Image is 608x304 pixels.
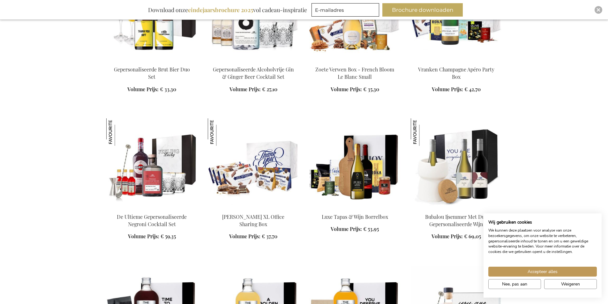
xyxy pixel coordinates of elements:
a: Vranken Champagne Apéro Party Box [418,66,494,80]
b: eindejaarsbrochure 2025 [188,6,253,14]
span: Volume Prijs: [229,233,260,240]
a: Bubalou Ijsemmer Met Duo Gepersonaliseerde Wijn [425,213,488,227]
span: Volume Prijs: [127,86,159,93]
button: Pas cookie voorkeuren aan [488,279,541,289]
span: Accepteer alles [528,268,558,275]
a: Vranken Champagne Apéro Party Box Vranken Champagne Apéro Party Box [411,58,502,64]
a: De Ultieme Gepersonaliseerde Negroni Cocktail Set [117,213,187,227]
a: [PERSON_NAME] XL Office Sharing Box [222,213,284,227]
a: Volume Prijs: € 37,70 [229,233,277,240]
img: Jules Destrooper XL Office Sharing Box [208,118,235,146]
img: De Ultieme Gepersonaliseerde Negroni Cocktail Set [106,118,134,146]
a: Volume Prijs: € 27,10 [229,86,277,93]
a: Luxury Tapas & Wine Apéro Box [309,205,401,211]
img: Bubalou Ijsemmer Met Duo Gepersonaliseerde Wijn [411,118,502,208]
span: € 33,30 [160,86,176,93]
span: Volume Prijs: [229,86,261,93]
span: € 53,95 [363,226,379,232]
img: Luxury Tapas & Wine Apéro Box [309,118,401,208]
p: We kunnen deze plaatsen voor analyse van onze bezoekersgegevens, om onze website te verbeteren, g... [488,228,597,255]
span: € 37,70 [262,233,277,240]
a: Volume Prijs: € 69,05 [432,233,481,240]
div: Close [595,6,602,14]
span: € 42,70 [464,86,481,93]
span: € 35,30 [363,86,379,93]
span: € 69,05 [464,233,481,240]
a: Volume Prijs: € 33,30 [127,86,176,93]
span: Volume Prijs: [128,233,159,240]
form: marketing offers and promotions [312,3,381,19]
a: Gepersonaliseerde Alcoholvrije Gin & Ginger Beer Cocktail Set [213,66,294,80]
span: Volume Prijs: [432,86,463,93]
button: Brochure downloaden [382,3,463,17]
img: Jules Destrooper XL Office Sharing Box [208,118,299,208]
img: Close [597,8,600,12]
a: Personalised Champagne Beer Gepersonaliseerde Brut Bier Duo Set [106,58,198,64]
span: Volume Prijs: [331,226,362,232]
a: Gepersonaliseerde Brut Bier Duo Set [114,66,190,80]
h2: Wij gebruiken cookies [488,219,597,225]
div: Download onze vol cadeau-inspiratie [145,3,310,17]
a: Volume Prijs: € 53,95 [331,226,379,233]
span: € 27,10 [262,86,277,93]
span: Volume Prijs: [432,233,463,240]
a: Zoete Verwen Box - French Bloom Le Blanc Small [315,66,394,80]
img: Bubalou Ijsemmer Met Duo Gepersonaliseerde Wijn [411,118,438,146]
span: Weigeren [561,281,580,287]
button: Alle cookies weigeren [544,279,597,289]
img: The Ultimate Personalized Negroni Cocktail Set [106,118,198,208]
a: Volume Prijs: € 35,30 [331,86,379,93]
input: E-mailadres [312,3,379,17]
a: Volume Prijs: € 42,70 [432,86,481,93]
a: Sweet Treats Box - French Bloom Le Blanc Small Zoete Verwen Box - French Bloom Le Blanc Small [309,58,401,64]
a: Luxe Tapas & Wijn Borrelbox [322,213,388,220]
a: Jules Destrooper XL Office Sharing Box Jules Destrooper XL Office Sharing Box [208,205,299,211]
a: Volume Prijs: € 59,35 [128,233,176,240]
a: Bubalou Ijsemmer Met Duo Gepersonaliseerde Wijn Bubalou Ijsemmer Met Duo Gepersonaliseerde Wijn [411,205,502,211]
a: Personalised Non-alcoholc Gin & Ginger Beer Set Gepersonaliseerde Alcoholvrije Gin & Ginger Beer ... [208,58,299,64]
span: € 59,35 [161,233,176,240]
span: Volume Prijs: [331,86,362,93]
button: Accepteer alle cookies [488,267,597,277]
a: The Ultimate Personalized Negroni Cocktail Set De Ultieme Gepersonaliseerde Negroni Cocktail Set [106,205,198,211]
span: Nee, pas aan [502,281,527,287]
